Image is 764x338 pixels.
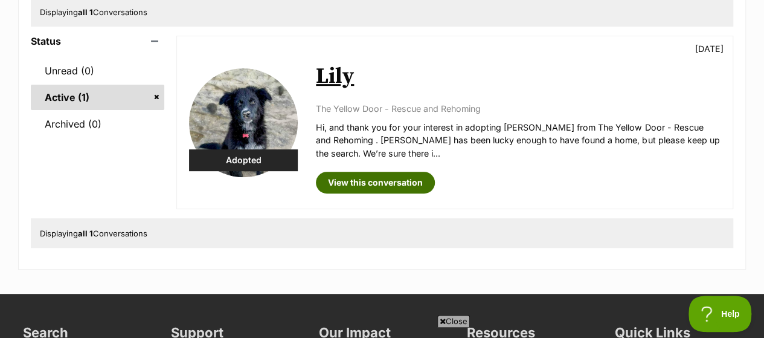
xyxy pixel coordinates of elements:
a: Archived (0) [31,111,164,137]
img: Lily [189,68,298,177]
span: Close [437,315,470,327]
a: View this conversation [316,172,435,193]
p: [DATE] [695,42,724,55]
header: Status [31,36,164,47]
span: Displaying Conversations [40,7,147,17]
p: Hi, and thank you for your interest in adopting [PERSON_NAME] from The Yellow Door - Rescue and R... [316,121,721,160]
div: Adopted [189,149,298,171]
strong: all 1 [78,229,93,238]
a: Unread (0) [31,58,164,83]
strong: all 1 [78,7,93,17]
iframe: Help Scout Beacon - Open [689,296,752,332]
span: Displaying Conversations [40,229,147,238]
a: Lily [316,63,354,90]
a: Active (1) [31,85,164,110]
p: The Yellow Door - Rescue and Rehoming [316,102,721,115]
